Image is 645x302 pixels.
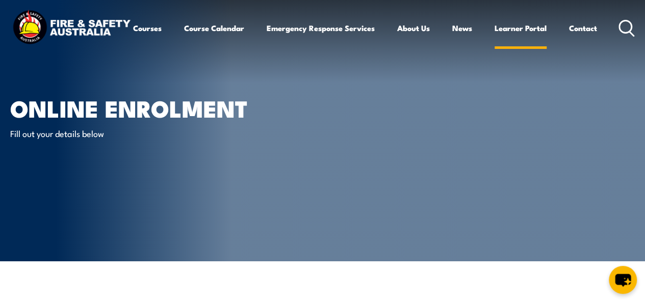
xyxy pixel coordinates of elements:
a: Contact [569,16,597,40]
p: Fill out your details below [10,127,196,139]
a: Courses [133,16,162,40]
button: chat-button [609,266,637,294]
a: Emergency Response Services [267,16,375,40]
a: Course Calendar [184,16,244,40]
a: News [452,16,472,40]
h1: Online Enrolment [10,98,262,118]
a: Learner Portal [495,16,547,40]
a: About Us [397,16,430,40]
